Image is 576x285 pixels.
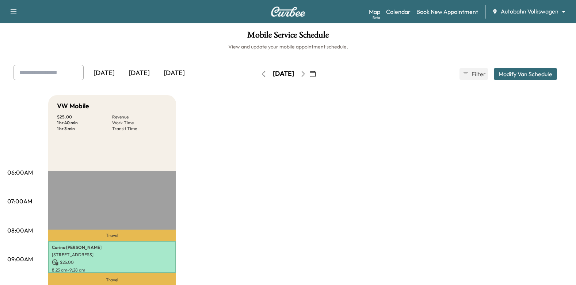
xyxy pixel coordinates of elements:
[57,114,112,120] p: $ 25.00
[52,252,172,258] p: [STREET_ADDRESS]
[52,245,172,250] p: Carina [PERSON_NAME]
[7,31,569,43] h1: Mobile Service Schedule
[271,7,306,17] img: Curbee Logo
[87,65,122,82] div: [DATE]
[501,7,558,16] span: Autobahn Volkswagen
[57,101,89,111] h5: VW Mobile
[369,7,380,16] a: MapBeta
[416,7,478,16] a: Book New Appointment
[459,68,488,80] button: Filter
[7,255,33,263] p: 09:00AM
[7,226,33,235] p: 08:00AM
[472,70,485,78] span: Filter
[157,65,192,82] div: [DATE]
[7,168,33,177] p: 06:00AM
[52,259,172,266] p: $ 25.00
[7,197,32,206] p: 07:00AM
[112,114,167,120] p: Revenue
[57,120,112,126] p: 1 hr 40 min
[112,120,167,126] p: Work Time
[48,230,176,241] p: Travel
[57,126,112,132] p: 1 hr 3 min
[494,68,557,80] button: Modify Van Schedule
[373,15,380,20] div: Beta
[273,69,294,78] div: [DATE]
[112,126,167,132] p: Transit Time
[7,43,569,50] h6: View and update your mobile appointment schedule.
[122,65,157,82] div: [DATE]
[386,7,411,16] a: Calendar
[52,267,172,273] p: 8:23 am - 9:28 am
